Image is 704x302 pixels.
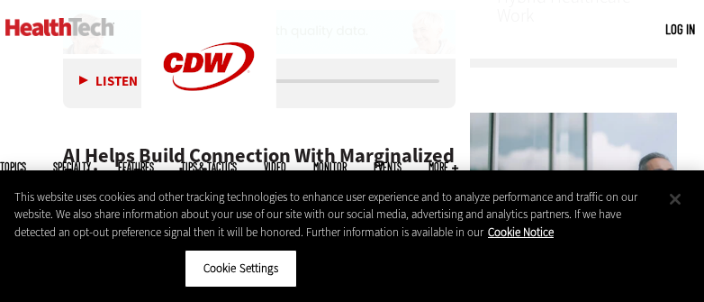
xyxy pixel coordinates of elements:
a: MonITor [313,161,347,172]
a: Events [374,161,402,172]
a: Features [118,161,154,172]
div: This website uses cookies and other tracking technologies to enhance user experience and to analy... [14,188,654,242]
a: Video [264,161,286,172]
button: Close [655,179,695,219]
span: Specialty [53,161,91,172]
button: Cookie Settings [185,250,297,288]
a: Log in [665,21,695,37]
div: User menu [665,20,695,39]
a: More information about your privacy [488,224,554,240]
a: Tips & Tactics [181,161,237,172]
span: More [429,161,458,172]
a: CDW [141,119,276,138]
img: Home [5,18,114,36]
